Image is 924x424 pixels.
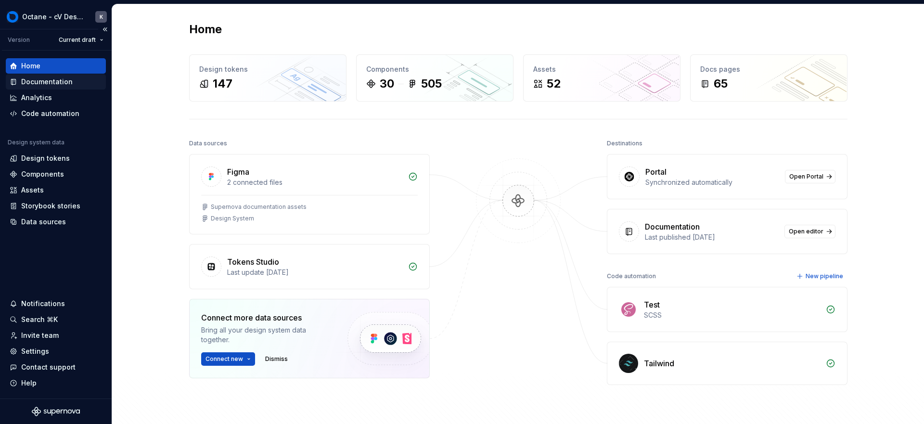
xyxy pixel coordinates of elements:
[59,36,96,44] span: Current draft
[227,256,279,268] div: Tokens Studio
[6,296,106,311] button: Notifications
[189,154,430,234] a: Figma2 connected filesSupernova documentation assetsDesign System
[211,215,254,222] div: Design System
[21,299,65,308] div: Notifications
[714,76,728,91] div: 65
[54,33,108,47] button: Current draft
[98,23,112,36] button: Collapse sidebar
[789,228,823,235] span: Open editor
[227,166,249,178] div: Figma
[21,378,37,388] div: Help
[6,198,106,214] a: Storybook stories
[607,270,656,283] div: Code automation
[533,64,670,74] div: Assets
[21,93,52,103] div: Analytics
[806,272,843,280] span: New pipeline
[21,169,64,179] div: Components
[189,137,227,150] div: Data sources
[607,137,642,150] div: Destinations
[690,54,847,102] a: Docs pages65
[8,139,64,146] div: Design system data
[6,328,106,343] a: Invite team
[6,58,106,74] a: Home
[6,106,106,121] a: Code automation
[6,167,106,182] a: Components
[21,315,58,324] div: Search ⌘K
[199,64,336,74] div: Design tokens
[6,312,106,327] button: Search ⌘K
[644,299,660,310] div: Test
[201,312,331,323] div: Connect more data sources
[700,64,837,74] div: Docs pages
[366,64,503,74] div: Components
[21,331,59,340] div: Invite team
[227,178,402,187] div: 2 connected files
[356,54,513,102] a: Components30505
[6,151,106,166] a: Design tokens
[421,76,442,91] div: 505
[32,407,80,416] svg: Supernova Logo
[789,173,823,180] span: Open Portal
[189,54,346,102] a: Design tokens147
[21,109,79,118] div: Code automation
[2,6,110,27] button: Octane - cV Design SystemK
[380,76,394,91] div: 30
[21,201,80,211] div: Storybook stories
[21,61,40,71] div: Home
[645,221,700,232] div: Documentation
[7,11,18,23] img: 26998d5e-8903-4050-8939-6da79a9ddf72.png
[6,214,106,230] a: Data sources
[6,360,106,375] button: Contact support
[21,347,49,356] div: Settings
[645,178,779,187] div: Synchronized automatically
[211,203,307,211] div: Supernova documentation assets
[644,358,674,369] div: Tailwind
[6,90,106,105] a: Analytics
[6,74,106,90] a: Documentation
[205,355,243,363] span: Connect new
[21,154,70,163] div: Design tokens
[644,310,820,320] div: SCSS
[547,76,561,91] div: 52
[265,355,288,363] span: Dismiss
[8,36,30,44] div: Version
[785,170,835,183] a: Open Portal
[794,270,847,283] button: New pipeline
[261,352,292,366] button: Dismiss
[100,13,103,21] div: K
[645,232,779,242] div: Last published [DATE]
[201,325,331,345] div: Bring all your design system data together.
[201,352,255,366] button: Connect new
[189,244,430,289] a: Tokens StudioLast update [DATE]
[6,375,106,391] button: Help
[21,362,76,372] div: Contact support
[645,166,667,178] div: Portal
[21,217,66,227] div: Data sources
[784,225,835,238] a: Open editor
[523,54,680,102] a: Assets52
[21,77,73,87] div: Documentation
[189,22,222,37] h2: Home
[6,182,106,198] a: Assets
[213,76,232,91] div: 147
[227,268,402,277] div: Last update [DATE]
[21,185,44,195] div: Assets
[6,344,106,359] a: Settings
[22,12,84,22] div: Octane - cV Design System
